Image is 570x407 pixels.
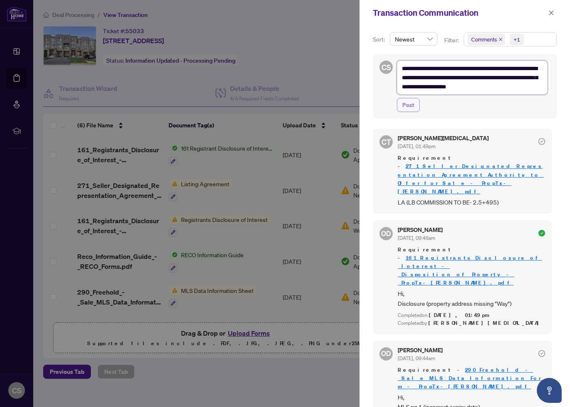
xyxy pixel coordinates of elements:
span: close [548,10,554,16]
span: [DATE], 01:49pm [398,143,435,149]
span: Post [402,98,414,112]
span: CS [382,61,391,73]
span: check-circle [538,230,545,236]
a: 290_Freehold_-_Sale_MLS_Data_Information_Form_-_PropTx-[PERSON_NAME].pdf [398,366,542,390]
span: OD [381,228,391,239]
a: 161_Registrants_Disclosure_of_Interest_-_Disposition_of_Property_-_PropTx-[PERSON_NAME].pdf [398,254,542,286]
span: close [499,37,503,41]
span: [DATE], 09:44am [398,355,435,361]
div: Transaction Communication [373,7,546,19]
span: OD [381,349,391,359]
div: Completed on [398,312,545,319]
span: Requirement - [398,154,545,195]
button: Post [397,98,420,112]
span: LA (LB COMMISSION TO BE- 2.5+495) [398,197,545,207]
h5: [PERSON_NAME] [398,227,443,233]
p: Filter: [444,36,460,45]
h5: [PERSON_NAME][MEDICAL_DATA] [398,135,489,141]
span: [DATE], 01:49pm [429,312,491,319]
span: Requirement - [398,366,545,391]
span: Comments [467,34,505,45]
div: Completed by [398,319,545,327]
span: check-circle [538,138,545,145]
span: Requirement - [398,246,545,287]
span: Comments [471,35,497,44]
span: check-circle [538,350,545,357]
span: [PERSON_NAME][MEDICAL_DATA] [428,319,543,327]
span: Hi, Disclosure (property address missing "Way") [398,289,545,308]
h5: [PERSON_NAME] [398,347,443,353]
div: +1 [514,35,520,44]
a: 271_Seller_Designated_Representation_Agreement_Authority_to_Offer_for_Sale_-_PropTx-[PERSON_NAME]... [398,163,544,195]
span: CT [382,136,391,148]
button: Open asap [537,378,562,403]
span: [DATE], 09:46am [398,235,435,241]
span: Newest [395,33,433,45]
p: Sort: [373,35,387,44]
